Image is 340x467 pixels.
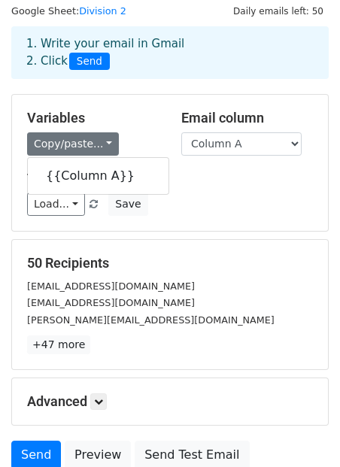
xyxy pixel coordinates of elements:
[15,35,325,70] div: 1. Write your email in Gmail 2. Click
[28,164,168,188] a: {{Column A}}
[27,393,313,410] h5: Advanced
[27,193,85,216] a: Load...
[108,193,147,216] button: Save
[69,53,110,71] span: Send
[79,5,126,17] a: Division 2
[27,255,313,271] h5: 50 Recipients
[27,297,195,308] small: [EMAIL_ADDRESS][DOMAIN_NAME]
[27,281,195,292] small: [EMAIL_ADDRESS][DOMAIN_NAME]
[27,314,275,326] small: [PERSON_NAME][EMAIL_ADDRESS][DOMAIN_NAME]
[181,110,313,126] h5: Email column
[27,110,159,126] h5: Variables
[265,395,340,467] iframe: Chat Widget
[11,5,126,17] small: Google Sheet:
[27,335,90,354] a: +47 more
[228,5,329,17] a: Daily emails left: 50
[228,3,329,20] span: Daily emails left: 50
[27,132,119,156] a: Copy/paste...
